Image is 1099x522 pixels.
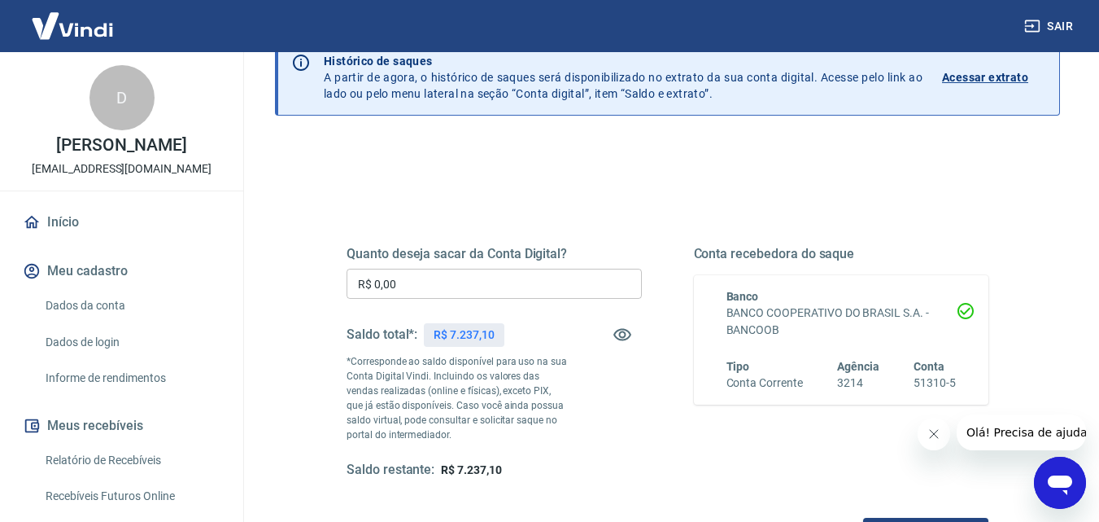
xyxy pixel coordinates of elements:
p: Acessar extrato [942,69,1028,86]
span: R$ 7.237,10 [441,463,501,476]
p: A partir de agora, o histórico de saques será disponibilizado no extrato da sua conta digital. Ac... [324,53,922,102]
span: Banco [726,290,759,303]
a: Relatório de Recebíveis [39,444,224,477]
iframe: Fechar mensagem [918,418,950,450]
p: [PERSON_NAME] [56,137,186,154]
iframe: Botão para abrir a janela de mensagens [1034,457,1086,509]
span: Conta [914,360,944,373]
button: Meus recebíveis [20,408,224,444]
h5: Conta recebedora do saque [694,246,989,262]
span: Tipo [726,360,750,373]
h5: Quanto deseja sacar da Conta Digital? [347,246,642,262]
button: Meu cadastro [20,253,224,289]
img: Vindi [20,1,125,50]
h6: 3214 [837,375,879,392]
h6: 51310-5 [914,375,956,392]
a: Informe de rendimentos [39,362,224,395]
p: [EMAIL_ADDRESS][DOMAIN_NAME] [32,160,212,178]
a: Recebíveis Futuros Online [39,480,224,513]
a: Dados da conta [39,289,224,322]
p: R$ 7.237,10 [434,327,494,344]
span: Agência [837,360,879,373]
h6: Conta Corrente [726,375,803,392]
span: Olá! Precisa de ajuda? [10,11,137,24]
iframe: Mensagem da empresa [957,415,1086,450]
a: Dados de login [39,326,224,359]
button: Sair [1021,11,1079,42]
a: Início [20,204,224,240]
a: Acessar extrato [942,53,1046,102]
p: *Corresponde ao saldo disponível para uso na sua Conta Digital Vindi. Incluindo os valores das ve... [347,354,568,442]
h5: Saldo total*: [347,327,417,343]
p: Histórico de saques [324,53,922,69]
h5: Saldo restante: [347,462,434,479]
div: D [89,65,155,130]
h6: BANCO COOPERATIVO DO BRASIL S.A. - BANCOOB [726,305,957,339]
